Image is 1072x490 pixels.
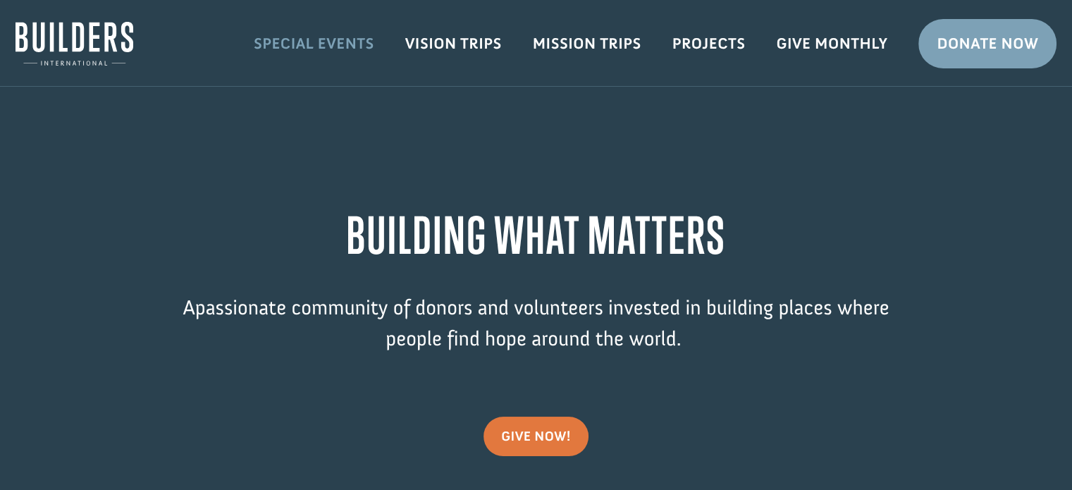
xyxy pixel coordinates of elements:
img: emoji partyFace [25,30,37,41]
div: [PERSON_NAME] donated $100 [25,14,194,42]
a: Special Events [238,23,390,64]
a: Mission Trips [517,23,657,64]
a: Projects [657,23,761,64]
img: Builders International [16,22,133,66]
span: Nixa , [GEOGRAPHIC_DATA] [38,56,140,66]
a: Vision Trips [390,23,517,64]
a: Donate Now [918,19,1056,68]
strong: Builders International: Foundation [33,43,168,54]
button: Donate [199,28,262,54]
a: Give Monthly [760,23,903,64]
img: US.png [25,56,35,66]
p: passionate community of donors and volunteers invested in building places where people find hope ... [156,293,917,375]
h1: BUILDING WHAT MATTERS [156,206,917,271]
a: give now! [483,417,589,456]
div: to [25,44,194,54]
span: A [183,295,195,320]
